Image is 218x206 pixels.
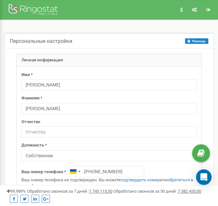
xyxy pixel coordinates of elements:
[21,169,66,175] label: Ваш номер телефона *
[178,189,201,194] u: 7 382 453,00
[67,166,82,177] div: Telephone country code
[17,54,201,67] div: Личная информация
[21,150,197,161] input: Должность
[89,189,112,194] u: 1 745 115,00
[120,177,160,182] a: подтвердить номер
[21,95,42,101] label: Фамилия *
[185,38,208,44] button: Помощь
[21,142,47,148] label: Должность *
[113,189,201,194] span: Обработано звонков за 30 дней :
[10,38,72,44] h5: Персональные настройки
[27,189,112,194] span: Обработано звонков за 7 дней :
[21,79,197,90] input: Имя
[21,103,197,114] input: Фамилия
[21,119,40,125] label: Отчество
[196,169,212,185] div: Open Intercom Messenger
[21,126,197,137] input: Отчество
[67,166,144,177] input: +1-800-555-55-55
[6,189,26,194] span: 99,989%
[21,72,33,78] label: Имя *
[21,177,197,189] p: Ваш номер телефона не подтвержден. Вы можете или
